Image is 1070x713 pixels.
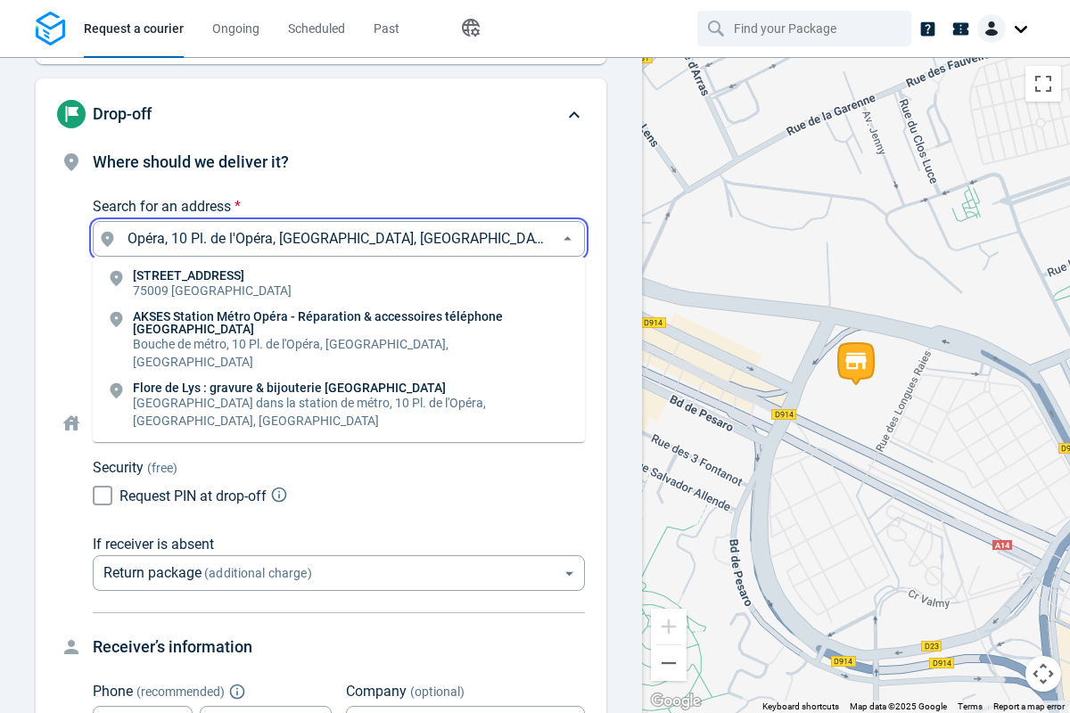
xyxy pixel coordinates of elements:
[762,701,839,713] button: Keyboard shortcuts
[84,21,184,36] span: Request a courier
[133,394,571,430] p: [GEOGRAPHIC_DATA] dans la station de métro, 10 Pl. de l'Opéra, [GEOGRAPHIC_DATA], [GEOGRAPHIC_DATA]
[93,104,152,123] span: Drop-off
[147,459,177,477] span: (free)
[36,78,606,150] div: Drop-off
[410,684,465,699] span: (optional)
[133,310,571,335] p: AKSES Station Métro Opéra - Réparation & accessoires téléphone [GEOGRAPHIC_DATA]
[232,686,243,697] button: Explain "Recommended"
[651,609,687,644] button: Zoom in
[119,488,267,504] span: Request PIN at drop-off
[274,489,284,500] button: Explain PIN code request
[212,21,259,36] span: Ongoing
[1025,66,1061,102] button: Toggle fullscreen view
[993,701,1065,711] a: Report a map error
[93,683,133,700] span: Phone
[93,555,585,591] div: Return package
[977,14,1006,43] img: Client
[93,536,214,553] span: If receiver is absent
[288,21,345,36] span: Scheduled
[1025,656,1061,692] button: Map camera controls
[202,566,312,580] span: (additional charge)
[133,282,292,299] p: 75009 [GEOGRAPHIC_DATA]
[556,228,579,250] button: Close
[651,645,687,681] button: Zoom out
[133,335,571,371] p: Bouche de métro, 10 Pl. de l'Opéra, [GEOGRAPHIC_DATA], [GEOGRAPHIC_DATA]
[958,701,983,711] a: Terms
[734,12,878,45] input: Find your Package
[346,683,407,700] span: Company
[93,457,144,479] p: Security
[850,701,947,711] span: Map data ©2025 Google
[133,381,571,394] p: Flore de Lys : gravure & bijouterie [GEOGRAPHIC_DATA]
[136,684,225,699] span: ( recommended )
[133,269,292,282] p: [STREET_ADDRESS]
[93,635,585,660] h4: Receiver’s information
[93,198,231,215] span: Search for an address
[374,21,399,36] span: Past
[646,690,705,713] img: Google
[36,12,65,46] img: Logo
[646,690,705,713] a: Open this area in Google Maps (opens a new window)
[93,152,289,171] span: Where should we deliver it?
